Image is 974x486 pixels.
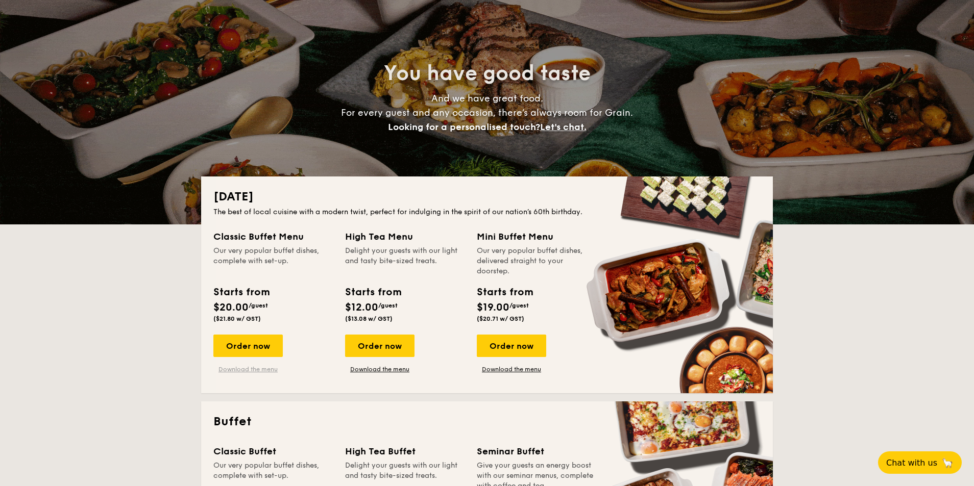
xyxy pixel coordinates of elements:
[213,444,333,458] div: Classic Buffet
[213,414,761,430] h2: Buffet
[886,458,937,468] span: Chat with us
[213,301,249,314] span: $20.00
[345,315,393,322] span: ($13.08 w/ GST)
[213,246,333,276] div: Our very popular buffet dishes, complete with set-up.
[941,457,954,469] span: 🦙
[378,302,398,309] span: /guest
[345,365,415,373] a: Download the menu
[213,335,283,357] div: Order now
[509,302,529,309] span: /guest
[213,315,261,322] span: ($21.80 w/ GST)
[540,121,587,133] span: Let's chat.
[878,451,962,474] button: Chat with us🦙
[213,229,333,244] div: Classic Buffet Menu
[477,229,596,244] div: Mini Buffet Menu
[477,285,532,300] div: Starts from
[341,93,633,133] span: And we have great food. For every guest and any occasion, there’s always room for Grain.
[213,189,761,205] h2: [DATE]
[345,285,401,300] div: Starts from
[477,444,596,458] div: Seminar Buffet
[345,301,378,314] span: $12.00
[213,365,283,373] a: Download the menu
[477,365,546,373] a: Download the menu
[345,335,415,357] div: Order now
[477,315,524,322] span: ($20.71 w/ GST)
[477,301,509,314] span: $19.00
[345,229,465,244] div: High Tea Menu
[384,61,591,86] span: You have good taste
[345,444,465,458] div: High Tea Buffet
[345,246,465,276] div: Delight your guests with our light and tasty bite-sized treats.
[477,335,546,357] div: Order now
[213,285,269,300] div: Starts from
[213,207,761,217] div: The best of local cuisine with a modern twist, perfect for indulging in the spirit of our nation’...
[249,302,268,309] span: /guest
[388,121,540,133] span: Looking for a personalised touch?
[477,246,596,276] div: Our very popular buffet dishes, delivered straight to your doorstep.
